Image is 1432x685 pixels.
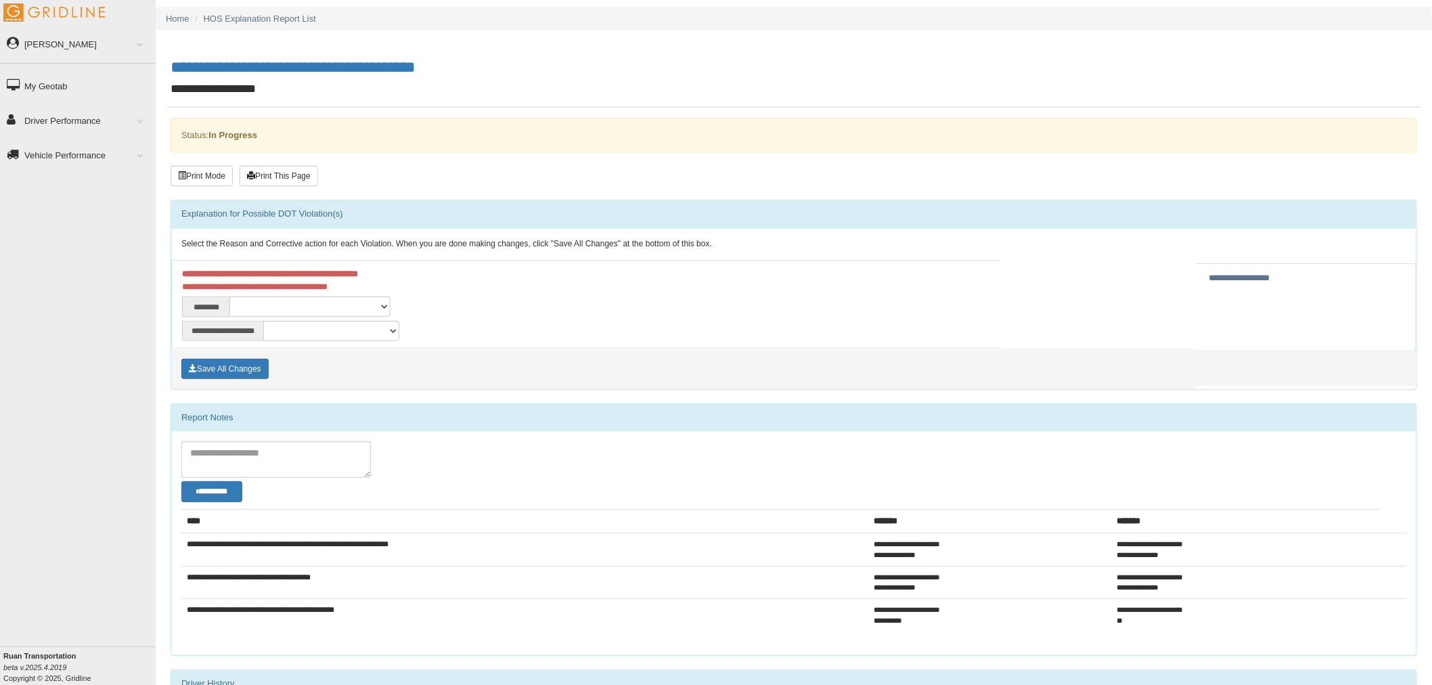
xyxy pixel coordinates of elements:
a: Home [166,14,189,24]
strong: In Progress [208,130,257,140]
div: Status: [171,118,1417,152]
div: Select the Reason and Corrective action for each Violation. When you are done making changes, cli... [171,228,1416,261]
button: Change Filter Options [181,481,242,502]
img: Gridline [3,3,105,22]
a: HOS Explanation Report List [204,14,316,24]
div: Copyright © 2025, Gridline [3,650,156,684]
button: Print Mode [171,166,233,186]
button: Print This Page [240,166,318,186]
div: Report Notes [171,404,1416,431]
b: Ruan Transportation [3,652,76,660]
div: Explanation for Possible DOT Violation(s) [171,200,1416,227]
i: beta v.2025.4.2019 [3,663,66,671]
button: Save [181,359,269,379]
